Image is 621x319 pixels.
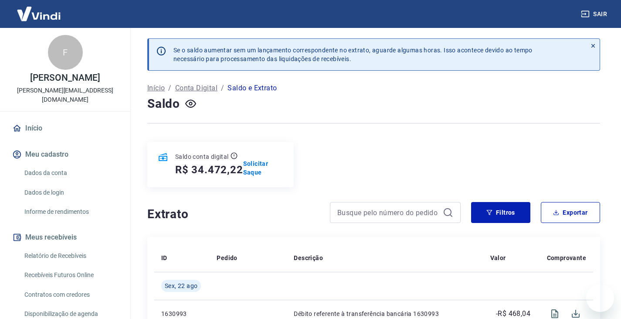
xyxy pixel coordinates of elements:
p: Descrição [294,254,323,262]
a: Contratos com credores [21,286,120,304]
button: Meu cadastro [10,145,120,164]
p: Débito referente à transferência bancária 1630993 [294,309,476,318]
a: Início [10,119,120,138]
a: Início [147,83,165,93]
button: Meus recebíveis [10,228,120,247]
a: Conta Digital [175,83,217,93]
p: / [168,83,171,93]
a: Dados de login [21,184,120,202]
a: Recebíveis Futuros Online [21,266,120,284]
h4: Saldo [147,95,180,113]
a: Informe de rendimentos [21,203,120,221]
h4: Extrato [147,206,319,223]
p: Pedido [217,254,237,262]
a: Dados da conta [21,164,120,182]
img: Vindi [10,0,67,27]
p: 1630993 [161,309,203,318]
p: Comprovante [547,254,586,262]
button: Filtros [471,202,530,223]
p: Saldo e Extrato [227,83,277,93]
span: Sex, 22 ago [165,281,197,290]
h5: R$ 34.472,22 [175,163,243,177]
p: -R$ 468,04 [496,309,530,319]
p: [PERSON_NAME][EMAIL_ADDRESS][DOMAIN_NAME] [7,86,123,104]
p: Saldo conta digital [175,152,229,161]
button: Sair [579,6,611,22]
div: F [48,35,83,70]
a: Solicitar Saque [243,159,283,177]
p: / [221,83,224,93]
iframe: Botão para abrir a janela de mensagens [586,284,614,312]
p: ID [161,254,167,262]
input: Busque pelo número do pedido [337,206,439,219]
button: Exportar [541,202,600,223]
p: Valor [490,254,506,262]
p: [PERSON_NAME] [30,73,100,82]
p: Se o saldo aumentar sem um lançamento correspondente no extrato, aguarde algumas horas. Isso acon... [173,46,533,63]
a: Relatório de Recebíveis [21,247,120,265]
